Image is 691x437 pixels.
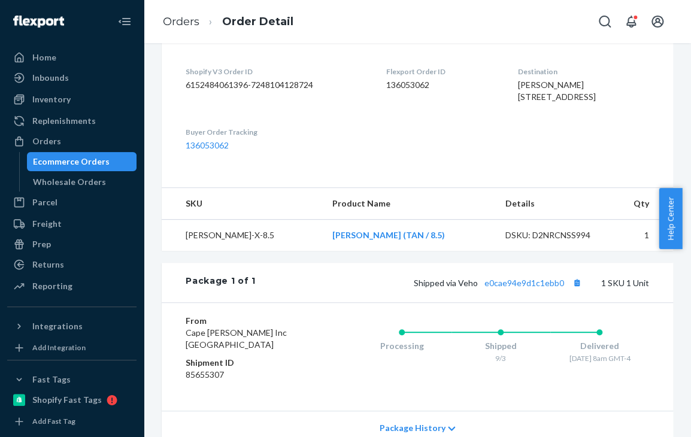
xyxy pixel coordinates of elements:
[645,10,669,34] button: Open account menu
[7,277,137,296] a: Reporting
[256,275,649,290] div: 1 SKU 1 Unit
[13,16,64,28] img: Flexport logo
[32,135,61,147] div: Orders
[484,278,564,288] a: e0cae94e9d1c1ebb0
[186,327,287,350] span: Cape [PERSON_NAME] Inc [GEOGRAPHIC_DATA]
[7,132,137,151] a: Orders
[569,275,584,290] button: Copy tracking number
[7,68,137,87] a: Inbounds
[162,188,323,220] th: SKU
[496,188,608,220] th: Details
[162,219,323,251] td: [PERSON_NAME]-X-8.5
[608,188,673,220] th: Qty
[113,10,137,34] button: Close Navigation
[7,370,137,389] button: Fast Tags
[186,357,304,369] dt: Shipment ID
[7,414,137,429] a: Add Fast Tag
[32,218,62,230] div: Freight
[186,369,304,381] dd: 85655307
[518,66,649,77] dt: Destination
[550,340,649,352] div: Delivered
[352,340,451,352] div: Processing
[27,172,137,192] a: Wholesale Orders
[33,156,110,168] div: Ecommerce Orders
[550,353,649,363] div: [DATE] 8am GMT-4
[32,374,71,386] div: Fast Tags
[505,229,599,241] div: DSKU: D2NRCNSS994
[32,320,83,332] div: Integrations
[7,235,137,254] a: Prep
[32,72,69,84] div: Inbounds
[186,315,304,327] dt: From
[386,79,498,91] dd: 136053062
[222,15,293,28] a: Order Detail
[7,317,137,336] button: Integrations
[32,115,96,127] div: Replenishments
[153,4,303,40] ol: breadcrumbs
[7,48,137,67] a: Home
[33,176,106,188] div: Wholesale Orders
[163,15,199,28] a: Orders
[32,238,51,250] div: Prep
[7,390,137,409] a: Shopify Fast Tags
[7,193,137,212] a: Parcel
[32,416,75,426] div: Add Fast Tag
[619,10,643,34] button: Open notifications
[27,152,137,171] a: Ecommerce Orders
[186,140,229,150] a: 136053062
[379,422,445,434] span: Package History
[32,342,86,353] div: Add Integration
[7,90,137,109] a: Inventory
[593,10,617,34] button: Open Search Box
[32,394,102,406] div: Shopify Fast Tags
[32,196,57,208] div: Parcel
[451,353,550,363] div: 9/3
[7,255,137,274] a: Returns
[7,341,137,355] a: Add Integration
[332,230,445,240] a: [PERSON_NAME] (TAN / 8.5)
[7,214,137,233] a: Freight
[32,51,56,63] div: Home
[186,79,366,91] dd: 6152484061396-7248104128724
[32,280,72,292] div: Reporting
[608,219,673,251] td: 1
[32,93,71,105] div: Inventory
[186,275,256,290] div: Package 1 of 1
[386,66,498,77] dt: Flexport Order ID
[7,111,137,131] a: Replenishments
[659,188,682,249] button: Help Center
[32,259,64,271] div: Returns
[186,127,366,137] dt: Buyer Order Tracking
[186,66,366,77] dt: Shopify V3 Order ID
[518,80,596,102] span: [PERSON_NAME] [STREET_ADDRESS]
[414,278,584,288] span: Shipped via Veho
[323,188,496,220] th: Product Name
[451,340,550,352] div: Shipped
